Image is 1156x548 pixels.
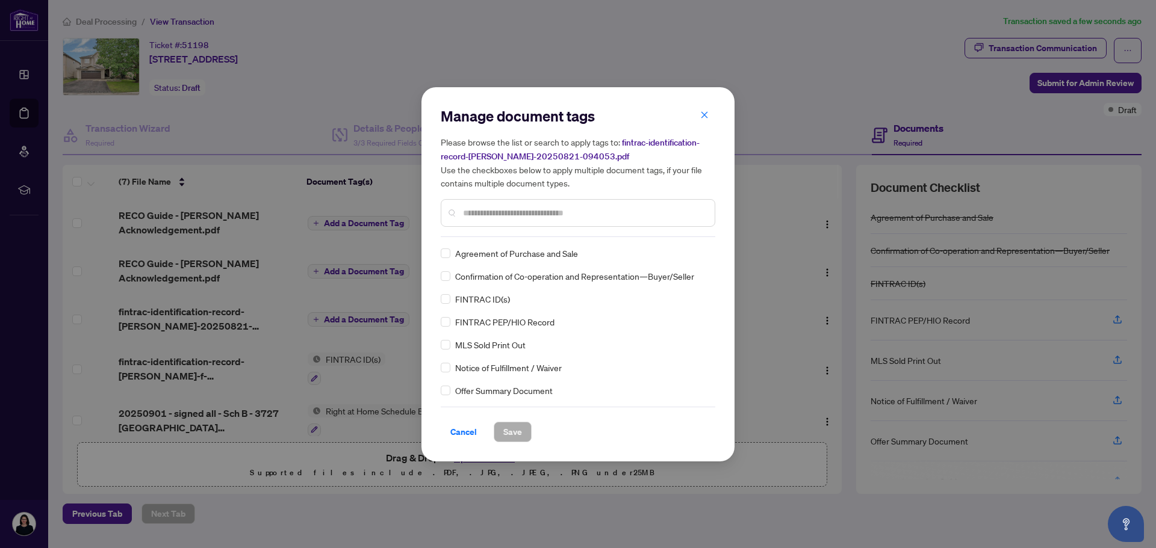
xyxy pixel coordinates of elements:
h2: Manage document tags [441,106,715,126]
span: Offer Summary Document [455,384,553,397]
span: FINTRAC ID(s) [455,292,510,306]
span: Agreement of Purchase and Sale [455,247,578,260]
button: Cancel [441,422,486,442]
button: Open asap [1108,506,1144,542]
h5: Please browse the list or search to apply tags to: Use the checkboxes below to apply multiple doc... [441,135,715,189]
button: Save [494,422,532,442]
span: FINTRAC PEP/HIO Record [455,315,555,328]
span: Cancel [450,422,477,442]
span: Notice of Fulfillment / Waiver [455,361,562,374]
span: fintrac-identification-record-[PERSON_NAME]-20250821-094053.pdf [441,137,700,162]
span: MLS Sold Print Out [455,338,526,351]
span: close [700,111,709,119]
span: Confirmation of Co-operation and Representation—Buyer/Seller [455,269,694,283]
